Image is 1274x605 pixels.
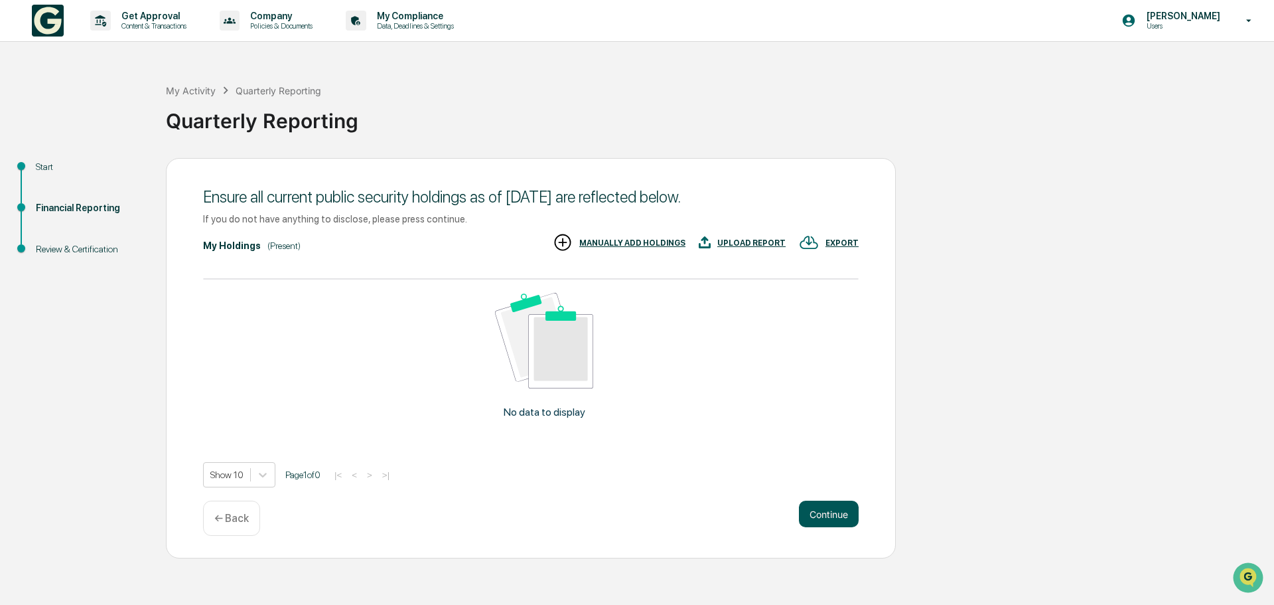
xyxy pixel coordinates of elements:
[27,193,84,206] span: Data Lookup
[240,11,319,21] p: Company
[111,11,193,21] p: Get Approval
[1136,11,1227,21] p: [PERSON_NAME]
[717,238,786,248] div: UPLOAD REPORT
[1232,561,1267,597] iframe: Open customer support
[45,102,218,115] div: Start new chat
[226,106,242,122] button: Start new chat
[96,169,107,179] div: 🗄️
[36,242,145,256] div: Review & Certification
[203,213,859,224] div: If you do not have anything to disclose, please press continue.
[366,21,460,31] p: Data, Deadlines & Settings
[109,167,165,181] span: Attestations
[13,28,242,49] p: How can we help?
[825,238,859,248] div: EXPORT
[363,470,376,481] button: >
[799,232,819,252] img: EXPORT
[132,225,161,235] span: Pylon
[267,240,301,251] div: (Present)
[240,21,319,31] p: Policies & Documents
[27,167,86,181] span: Preclearance
[8,162,91,186] a: 🖐️Preclearance
[214,512,249,525] p: ← Back
[13,102,37,126] img: 1746055101610-c473b297-6a78-478c-a979-82029cc54cd1
[1136,21,1227,31] p: Users
[36,160,145,174] div: Start
[91,162,170,186] a: 🗄️Attestations
[553,232,573,252] img: MANUALLY ADD HOLDINGS
[330,470,346,481] button: |<
[13,169,24,179] div: 🖐️
[366,11,460,21] p: My Compliance
[203,187,859,207] div: Ensure all current public security holdings as of [DATE] are reflected below.
[203,240,261,251] div: My Holdings
[166,85,216,96] div: My Activity
[36,201,145,215] div: Financial Reporting
[111,21,193,31] p: Content & Transactions
[13,194,24,205] div: 🔎
[285,470,320,480] span: Page 1 of 0
[94,224,161,235] a: Powered byPylon
[166,98,1267,133] div: Quarterly Reporting
[32,5,64,37] img: logo
[504,406,585,418] p: No data to display
[378,470,393,481] button: >|
[8,187,89,211] a: 🔎Data Lookup
[348,470,361,481] button: <
[579,238,685,248] div: MANUALLY ADD HOLDINGS
[45,115,168,126] div: We're available if you need us!
[799,501,859,527] button: Continue
[495,293,593,389] img: No data
[236,85,321,96] div: Quarterly Reporting
[699,232,711,252] img: UPLOAD REPORT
